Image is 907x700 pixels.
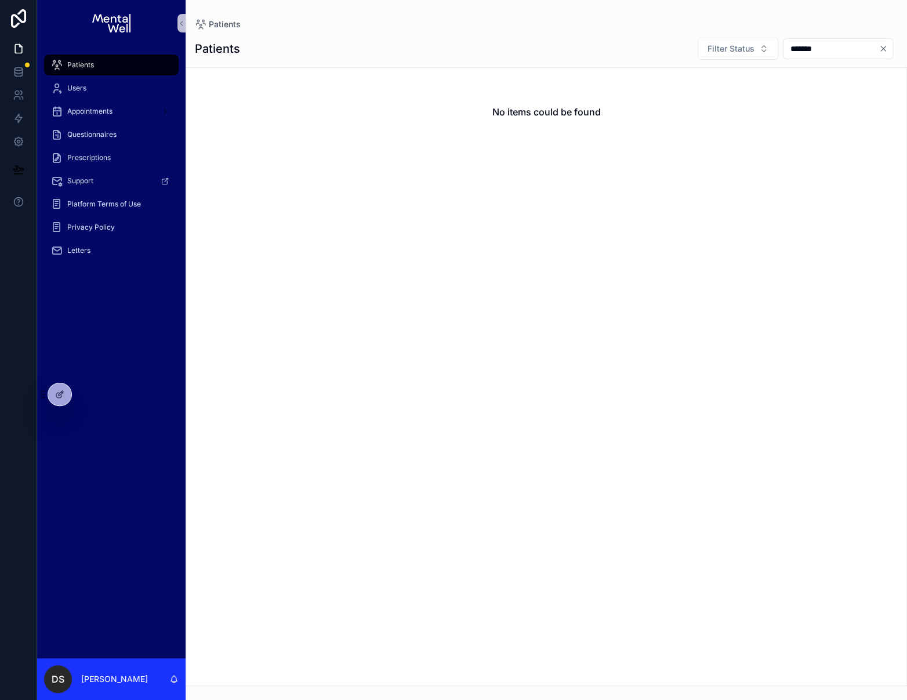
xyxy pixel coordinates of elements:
[67,176,93,186] span: Support
[44,217,179,238] a: Privacy Policy
[44,55,179,75] a: Patients
[67,246,90,255] span: Letters
[209,19,241,30] span: Patients
[44,171,179,191] a: Support
[67,107,113,116] span: Appointments
[67,223,115,232] span: Privacy Policy
[708,43,754,55] span: Filter Status
[44,147,179,168] a: Prescriptions
[67,60,94,70] span: Patients
[195,19,241,30] a: Patients
[492,105,601,119] h2: No items could be found
[44,101,179,122] a: Appointments
[44,194,179,215] a: Platform Terms of Use
[44,78,179,99] a: Users
[698,38,778,60] button: Select Button
[44,240,179,261] a: Letters
[67,84,86,93] span: Users
[52,672,64,686] span: DS
[67,130,117,139] span: Questionnaires
[37,46,186,276] div: scrollable content
[195,41,240,57] h1: Patients
[81,673,148,685] p: [PERSON_NAME]
[92,14,130,32] img: App logo
[879,44,893,53] button: Clear
[67,200,141,209] span: Platform Terms of Use
[44,124,179,145] a: Questionnaires
[67,153,111,162] span: Prescriptions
